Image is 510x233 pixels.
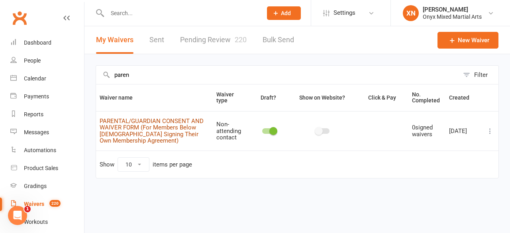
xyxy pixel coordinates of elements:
[253,93,285,102] button: Draft?
[100,117,204,145] a: PARENTAL/GUARDIAN CONSENT AND WAIVER FORM (For Members Below [DEMOGRAPHIC_DATA] Signing Their Own...
[10,8,29,28] a: Clubworx
[149,26,164,54] a: Sent
[96,66,459,84] input: Search by name
[24,165,58,171] div: Product Sales
[449,93,478,102] button: Created
[213,84,250,111] th: Waiver type
[423,13,482,20] div: Onyx Mixed Martial Arts
[105,8,257,19] input: Search...
[261,94,276,101] span: Draft?
[449,94,478,101] span: Created
[10,88,84,106] a: Payments
[24,219,48,225] div: Workouts
[100,94,141,101] span: Waiver name
[263,26,294,54] a: Bulk Send
[292,93,354,102] button: Show on Website?
[24,129,49,135] div: Messages
[24,39,51,46] div: Dashboard
[235,35,247,44] span: 220
[474,70,488,80] div: Filter
[423,6,482,13] div: [PERSON_NAME]
[299,94,345,101] span: Show on Website?
[100,93,141,102] button: Waiver name
[10,141,84,159] a: Automations
[281,10,291,16] span: Add
[49,200,61,207] span: 220
[403,5,419,21] div: XN
[459,66,498,84] button: Filter
[445,111,482,151] td: [DATE]
[10,70,84,88] a: Calendar
[10,123,84,141] a: Messages
[10,106,84,123] a: Reports
[24,201,44,207] div: Waivers
[10,213,84,231] a: Workouts
[267,6,301,20] button: Add
[10,177,84,195] a: Gradings
[8,206,27,225] iframe: Intercom live chat
[24,111,43,117] div: Reports
[153,161,192,168] div: items per page
[412,124,433,138] span: 0 signed waivers
[10,195,84,213] a: Waivers 220
[24,75,46,82] div: Calendar
[24,147,56,153] div: Automations
[24,183,47,189] div: Gradings
[180,26,247,54] a: Pending Review220
[437,32,498,49] a: New Waiver
[408,84,445,111] th: No. Completed
[10,34,84,52] a: Dashboard
[100,157,192,172] div: Show
[24,206,31,212] span: 1
[24,93,49,100] div: Payments
[10,159,84,177] a: Product Sales
[10,52,84,70] a: People
[213,111,250,151] td: Non-attending contact
[361,93,405,102] button: Click & Pay
[368,94,396,101] span: Click & Pay
[333,4,355,22] span: Settings
[96,26,133,54] button: My Waivers
[24,57,41,64] div: People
